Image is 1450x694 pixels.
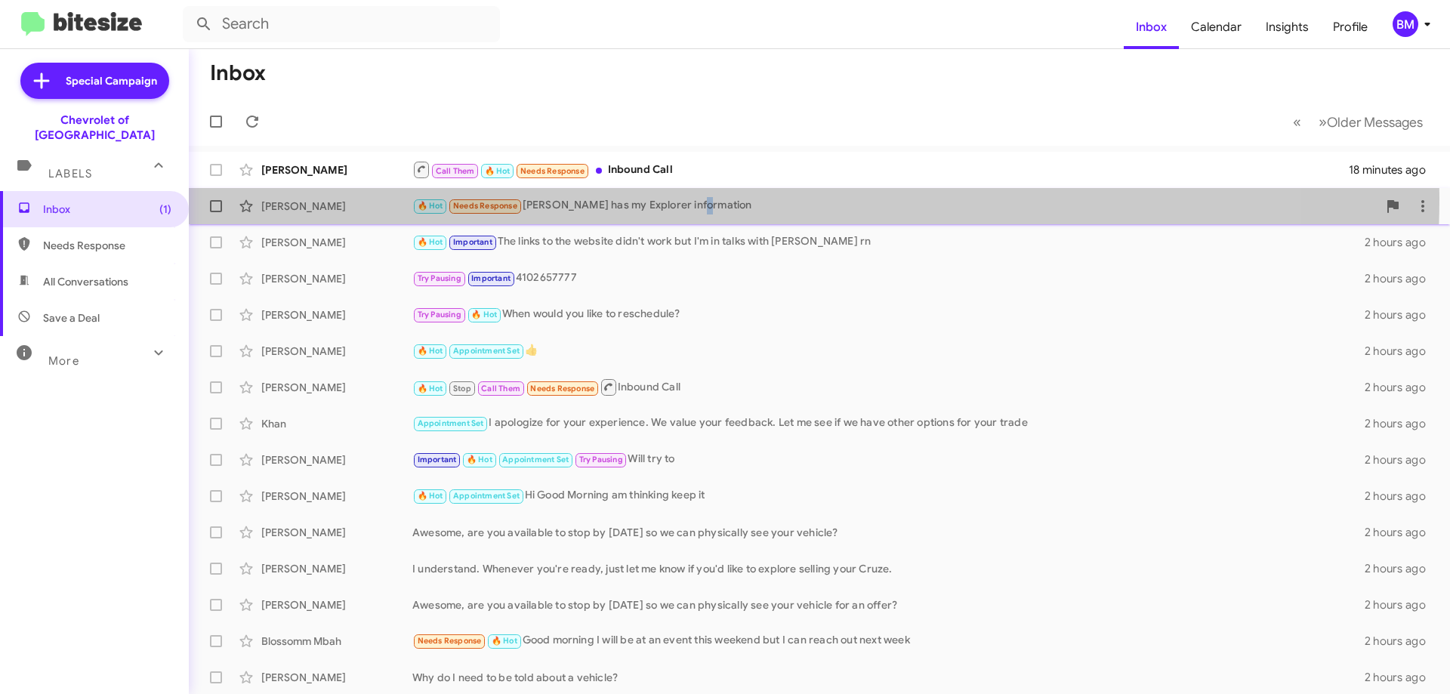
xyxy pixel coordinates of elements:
[261,452,412,467] div: [PERSON_NAME]
[1285,106,1432,137] nav: Page navigation example
[261,344,412,359] div: [PERSON_NAME]
[481,384,520,393] span: Call Them
[1365,344,1438,359] div: 2 hours ago
[1310,106,1432,137] button: Next
[43,202,171,217] span: Inbox
[1365,380,1438,395] div: 2 hours ago
[412,378,1365,396] div: Inbound Call
[1365,235,1438,250] div: 2 hours ago
[418,384,443,393] span: 🔥 Hot
[412,632,1365,649] div: Good morning I will be at an event this weekend but I can reach out next week
[418,273,461,283] span: Try Pausing
[1349,162,1438,177] div: 18 minutes ago
[1365,670,1438,685] div: 2 hours ago
[412,487,1365,504] div: Hi Good Morning am thinking keep it
[412,670,1365,685] div: Why do I need to be told about a vehicle?
[412,233,1365,251] div: The links to the website didn't work but I'm in talks with [PERSON_NAME] rn
[183,6,500,42] input: Search
[261,561,412,576] div: [PERSON_NAME]
[1380,11,1433,37] button: BM
[1365,597,1438,612] div: 2 hours ago
[261,525,412,540] div: [PERSON_NAME]
[412,160,1349,179] div: Inbound Call
[1284,106,1310,137] button: Previous
[412,415,1365,432] div: I apologize for your experience. We value your feedback. Let me see if we have other options for ...
[261,162,412,177] div: [PERSON_NAME]
[492,636,517,646] span: 🔥 Hot
[1365,489,1438,504] div: 2 hours ago
[418,237,443,247] span: 🔥 Hot
[418,310,461,319] span: Try Pausing
[261,416,412,431] div: Khan
[66,73,157,88] span: Special Campaign
[412,342,1365,359] div: 👍
[412,306,1365,323] div: When would you like to reschedule?
[261,380,412,395] div: [PERSON_NAME]
[453,237,492,247] span: Important
[261,634,412,649] div: Blossomm Mbah
[453,384,471,393] span: Stop
[1365,452,1438,467] div: 2 hours ago
[418,418,484,428] span: Appointment Set
[530,384,594,393] span: Needs Response
[261,235,412,250] div: [PERSON_NAME]
[485,166,511,176] span: 🔥 Hot
[261,199,412,214] div: [PERSON_NAME]
[412,451,1365,468] div: Will try to
[261,670,412,685] div: [PERSON_NAME]
[20,63,169,99] a: Special Campaign
[412,525,1365,540] div: Awesome, are you available to stop by [DATE] so we can physically see your vehicle?
[261,489,412,504] div: [PERSON_NAME]
[43,238,171,253] span: Needs Response
[261,597,412,612] div: [PERSON_NAME]
[43,310,100,325] span: Save a Deal
[1319,113,1327,131] span: »
[48,167,92,180] span: Labels
[210,61,266,85] h1: Inbox
[453,491,520,501] span: Appointment Set
[471,273,511,283] span: Important
[418,455,457,464] span: Important
[412,270,1365,287] div: 4102657777
[1365,561,1438,576] div: 2 hours ago
[1365,525,1438,540] div: 2 hours ago
[43,274,128,289] span: All Conversations
[1254,5,1321,49] a: Insights
[453,346,520,356] span: Appointment Set
[1179,5,1254,49] a: Calendar
[418,491,443,501] span: 🔥 Hot
[412,597,1365,612] div: Awesome, are you available to stop by [DATE] so we can physically see your vehicle for an offer?
[467,455,492,464] span: 🔥 Hot
[1321,5,1380,49] a: Profile
[418,201,443,211] span: 🔥 Hot
[412,197,1377,214] div: [PERSON_NAME] has my Explorer information
[412,561,1365,576] div: I understand. Whenever you're ready, just let me know if you'd like to explore selling your Cruze.
[48,354,79,368] span: More
[436,166,475,176] span: Call Them
[453,201,517,211] span: Needs Response
[1124,5,1179,49] a: Inbox
[520,166,585,176] span: Needs Response
[261,271,412,286] div: [PERSON_NAME]
[471,310,497,319] span: 🔥 Hot
[1393,11,1418,37] div: BM
[159,202,171,217] span: (1)
[1365,634,1438,649] div: 2 hours ago
[579,455,623,464] span: Try Pausing
[1365,271,1438,286] div: 2 hours ago
[418,346,443,356] span: 🔥 Hot
[418,636,482,646] span: Needs Response
[1365,416,1438,431] div: 2 hours ago
[1293,113,1301,131] span: «
[502,455,569,464] span: Appointment Set
[261,307,412,322] div: [PERSON_NAME]
[1327,114,1423,131] span: Older Messages
[1365,307,1438,322] div: 2 hours ago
